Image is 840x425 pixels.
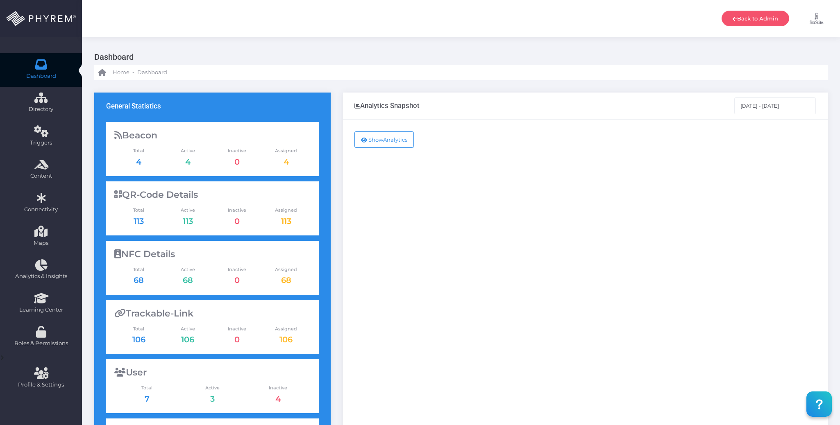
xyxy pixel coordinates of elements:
span: Analytics & Insights [5,272,77,280]
span: Roles & Permissions [5,339,77,348]
a: Back to Admin [722,11,789,26]
span: Inactive [245,384,311,391]
a: 68 [183,275,193,285]
span: Assigned [261,266,311,273]
span: Total [114,266,163,273]
a: 0 [234,216,240,226]
span: Total [114,384,180,391]
a: 106 [181,335,194,344]
span: Assigned [261,326,311,332]
span: Active [163,147,212,154]
a: 0 [234,275,240,285]
span: Directory [5,105,77,113]
span: Content [5,172,77,180]
div: NFC Details [114,249,311,260]
a: 106 [132,335,145,344]
span: Home [113,68,129,77]
span: Assigned [261,147,311,154]
a: 4 [136,157,141,167]
a: 113 [281,216,291,226]
span: Dashboard [26,72,56,80]
a: 3 [210,394,215,404]
a: 7 [145,394,150,404]
a: Home [98,65,129,80]
li: - [131,68,136,77]
div: Trackable-Link [114,308,311,319]
button: ShowAnalytics [354,131,414,148]
span: Triggers [5,139,77,147]
h3: Dashboard [94,49,822,65]
span: Active [163,266,212,273]
a: 4 [275,394,281,404]
span: Active [179,384,245,391]
span: Connectivity [5,206,77,214]
span: Inactive [212,147,261,154]
a: 4 [284,157,289,167]
a: Dashboard [137,65,167,80]
a: 0 [234,157,240,167]
div: User [114,367,311,378]
div: Analytics Snapshot [354,102,420,110]
a: 113 [183,216,193,226]
span: Total [114,207,163,214]
span: Show [368,136,383,143]
span: Profile & Settings [18,381,64,389]
span: Inactive [212,266,261,273]
span: Inactive [212,326,261,332]
span: Inactive [212,207,261,214]
span: Total [114,147,163,154]
a: 106 [279,335,293,344]
a: 4 [185,157,191,167]
input: Select Date Range [734,97,816,114]
span: Learning Center [5,306,77,314]
h3: General Statistics [106,102,161,110]
span: Active [163,207,212,214]
div: QR-Code Details [114,190,311,200]
a: 68 [281,275,291,285]
a: 68 [134,275,144,285]
a: 0 [234,335,240,344]
span: Total [114,326,163,332]
span: Active [163,326,212,332]
span: Assigned [261,207,311,214]
span: Dashboard [137,68,167,77]
a: 113 [134,216,144,226]
span: Maps [34,239,48,247]
div: Beacon [114,130,311,141]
